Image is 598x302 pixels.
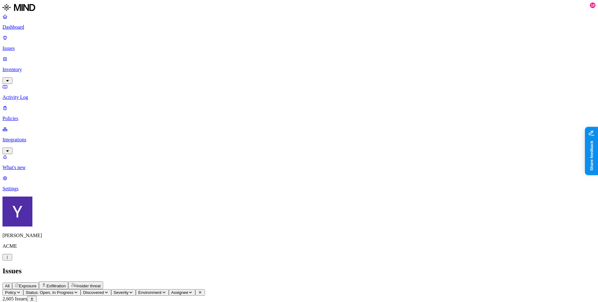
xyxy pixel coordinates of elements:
[2,197,32,226] img: Yana Orhov
[2,126,596,153] a: Integrations
[2,165,596,170] p: What's new
[2,243,596,249] p: ACME
[2,2,35,12] img: MIND
[114,290,129,295] span: Severity
[26,290,74,295] span: Status: Open, In Progress
[5,290,16,295] span: Policy
[83,290,104,295] span: Discovered
[2,56,596,83] a: Inventory
[2,296,27,301] span: 2,605 Issues
[2,116,596,121] p: Policies
[2,67,596,72] p: Inventory
[171,290,188,295] span: Assignee
[5,284,10,288] span: All
[2,14,596,30] a: Dashboard
[2,154,596,170] a: What's new
[2,84,596,100] a: Activity Log
[2,105,596,121] a: Policies
[2,95,596,100] p: Activity Log
[2,186,596,192] p: Settings
[19,284,36,288] span: Exposure
[2,137,596,143] p: Integrations
[585,127,598,175] iframe: Marker.io feedback button
[2,46,596,51] p: Issues
[46,284,66,288] span: Exfiltration
[76,284,101,288] span: Insider threat
[590,2,596,8] div: 18
[2,2,596,14] a: MIND
[2,175,596,192] a: Settings
[2,35,596,51] a: Issues
[2,24,596,30] p: Dashboard
[2,267,596,275] h2: Issues
[138,290,162,295] span: Environment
